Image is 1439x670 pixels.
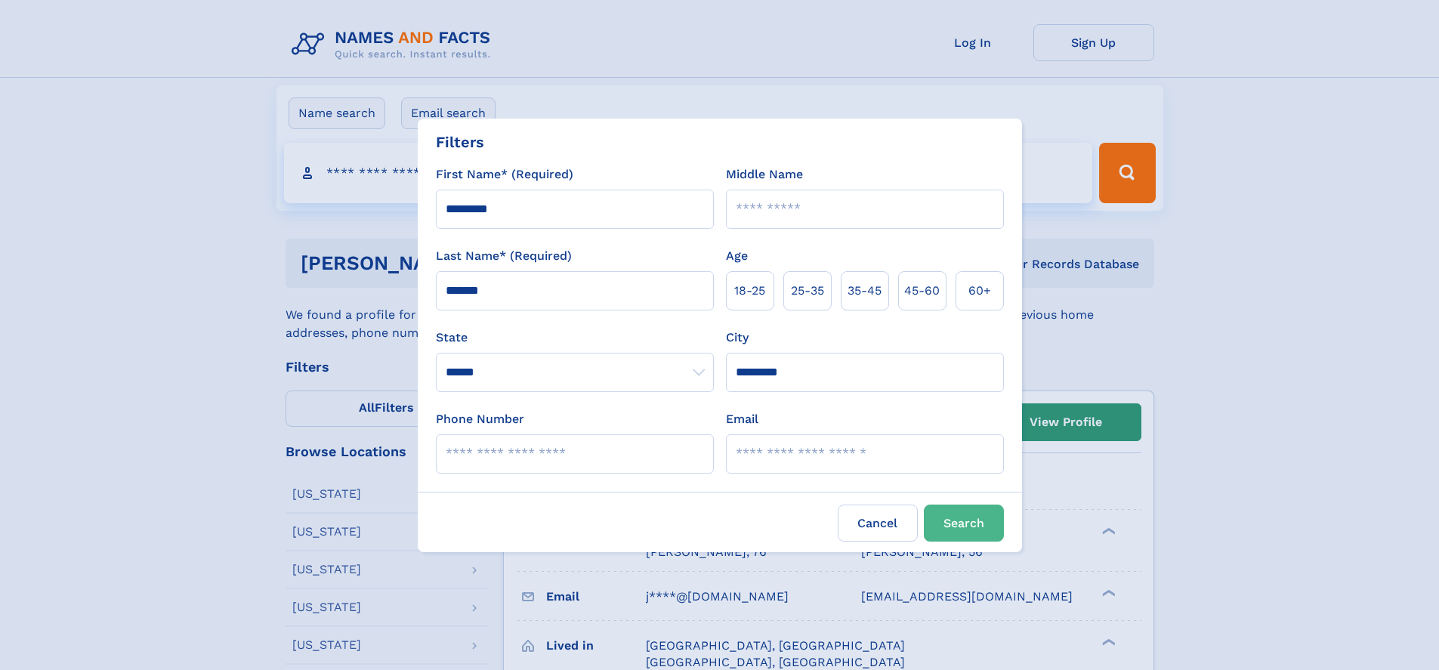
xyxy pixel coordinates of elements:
label: Phone Number [436,410,524,428]
button: Search [924,505,1004,542]
span: 18‑25 [734,282,765,300]
span: 60+ [968,282,991,300]
label: Last Name* (Required) [436,247,572,265]
label: Cancel [838,505,918,542]
label: State [436,329,714,347]
label: Middle Name [726,165,803,184]
label: Email [726,410,758,428]
span: 25‑35 [791,282,824,300]
label: First Name* (Required) [436,165,573,184]
div: Filters [436,131,484,153]
label: City [726,329,749,347]
label: Age [726,247,748,265]
span: 45‑60 [904,282,940,300]
span: 35‑45 [848,282,882,300]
